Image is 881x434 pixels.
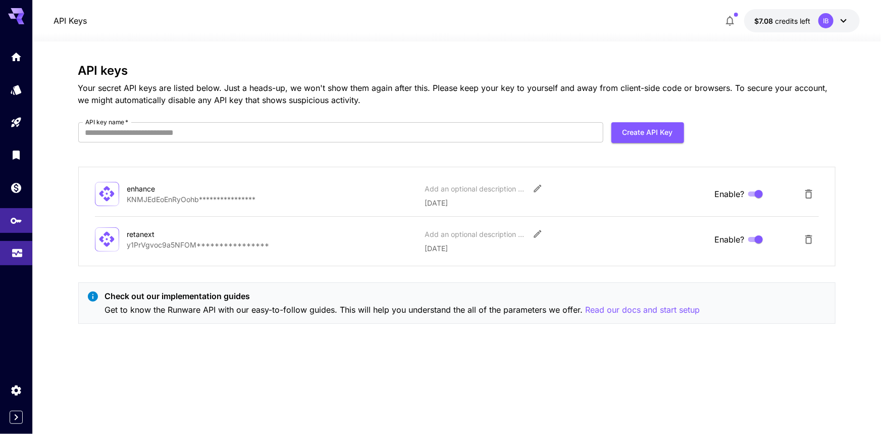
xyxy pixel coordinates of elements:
[425,243,706,254] p: [DATE]
[425,229,526,239] div: Add an optional description or comment
[105,290,700,302] p: Check out our implementation guides
[54,15,87,27] a: API Keys
[799,184,819,204] button: Delete API Key
[818,13,834,28] div: IB
[425,198,706,208] p: [DATE]
[775,17,810,25] span: credits left
[10,83,22,96] div: Models
[799,229,819,250] button: Delete API Key
[715,233,745,246] span: Enable?
[529,225,547,243] button: Edit
[10,181,22,194] div: Wallet
[11,244,23,256] div: Usage
[611,122,684,143] button: Create API Key
[754,16,810,26] div: $7.08442
[105,304,700,316] p: Get to know the Runware API with our easy-to-follow guides. This will help you understand the all...
[744,9,860,32] button: $7.08442IB
[586,304,700,316] button: Read our docs and start setup
[127,183,228,194] div: enhance
[85,118,129,126] label: API key name
[78,64,836,78] h3: API keys
[425,183,526,194] div: Add an optional description or comment
[10,411,23,424] button: Expand sidebar
[715,188,745,200] span: Enable?
[127,229,228,239] div: retanext
[529,179,547,198] button: Edit
[10,384,22,397] div: Settings
[10,51,22,63] div: Home
[10,149,22,161] div: Library
[754,17,775,25] span: $7.08
[54,15,87,27] nav: breadcrumb
[10,211,22,224] div: API Keys
[10,116,22,129] div: Playground
[78,82,836,106] p: Your secret API keys are listed below. Just a heads-up, we won't show them again after this. Plea...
